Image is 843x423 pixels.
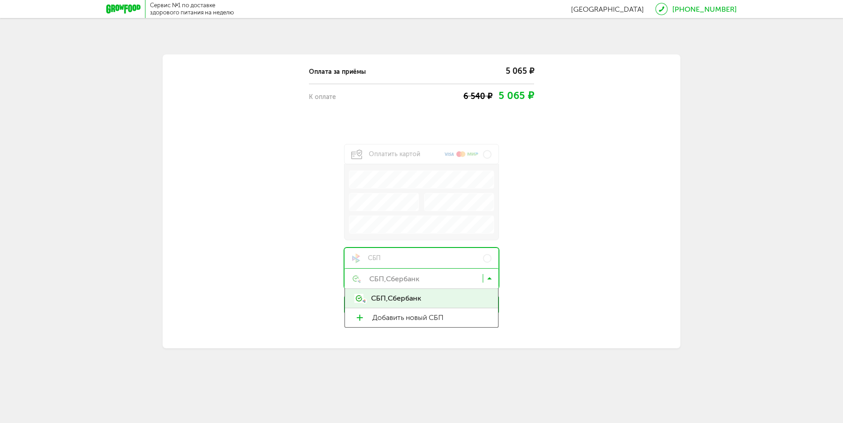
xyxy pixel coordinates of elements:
button: Оплатить 5 065 ₽ [344,296,499,314]
span: СБП [351,253,381,263]
span: СБП, [371,289,424,308]
span: Оплатить картой [351,149,420,160]
img: Сбербанк [354,294,363,303]
a: [PHONE_NUMBER] [672,5,737,13]
span: 5 065 ₽ [499,90,534,102]
span: [GEOGRAPHIC_DATA] [571,5,644,13]
img: sbp-pay.a0b1cb1.svg [362,298,367,304]
span: 6 540 ₽ [463,91,492,101]
div: Оплата за приёмы [309,67,467,77]
img: sbp-pay.a0b1cb1.svg [351,253,361,263]
span: Добавить новый СБП [372,308,489,327]
div: К оплате [309,92,376,102]
div: Сервис №1 по доставке здорового питания на неделю [150,2,234,16]
div: 5 065 ₽ [467,64,534,78]
span: Сбербанк [388,289,421,308]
